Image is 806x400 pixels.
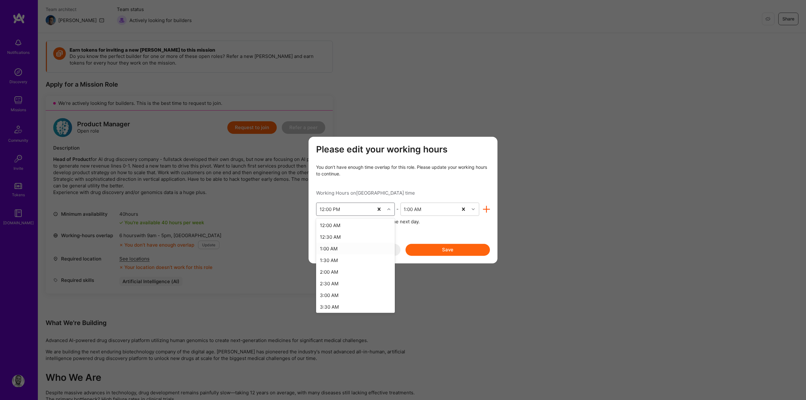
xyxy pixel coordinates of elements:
div: 12:00 PM [320,206,340,212]
div: 1:00 AM [316,243,395,254]
div: 3:00 AM [316,289,395,301]
div: 2:00 AM [316,266,395,278]
div: You don’t have enough time overlap for this role. Please update your working hours to continue. [316,164,490,177]
div: These working hours continue to the next day. [316,218,490,225]
div: - [395,206,400,212]
div: 1:00 AM [404,206,421,212]
button: Save [406,244,490,256]
div: 12:00 AM [316,220,395,231]
div: 12:30 AM [316,231,395,243]
h3: Please edit your working hours [316,144,490,155]
i: icon Chevron [387,208,390,211]
div: 1:30 AM [316,254,395,266]
div: 3:30 AM [316,301,395,313]
i: icon Chevron [472,208,475,211]
div: modal [309,137,497,263]
div: Working Hours on [GEOGRAPHIC_DATA] time [316,190,490,196]
div: 2:30 AM [316,278,395,289]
